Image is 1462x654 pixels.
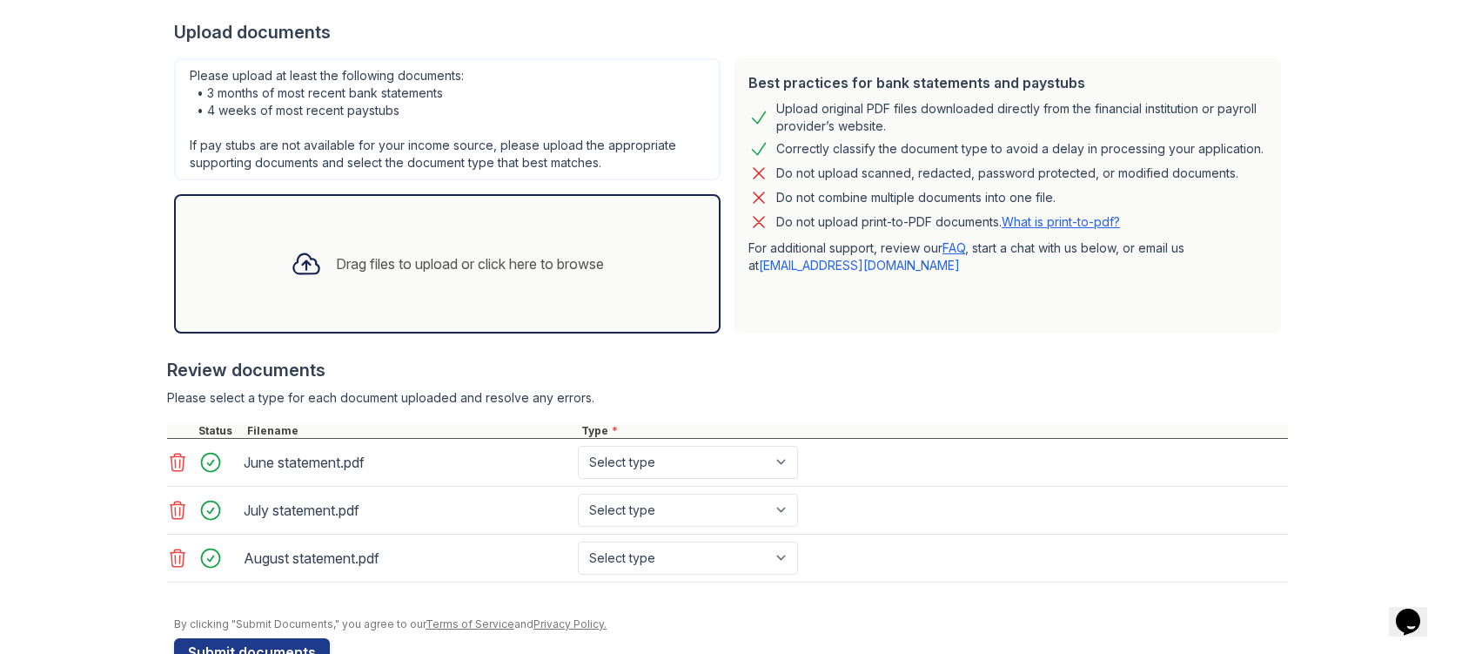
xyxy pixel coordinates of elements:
[426,617,514,630] a: Terms of Service
[776,213,1120,231] p: Do not upload print-to-PDF documents.
[167,389,1288,407] div: Please select a type for each document uploaded and resolve any errors.
[244,496,571,524] div: July statement.pdf
[244,424,578,438] div: Filename
[174,617,1288,631] div: By clicking "Submit Documents," you agree to our and
[776,138,1264,159] div: Correctly classify the document type to avoid a delay in processing your application.
[244,544,571,572] div: August statement.pdf
[533,617,607,630] a: Privacy Policy.
[244,448,571,476] div: June statement.pdf
[174,20,1288,44] div: Upload documents
[776,187,1056,208] div: Do not combine multiple documents into one file.
[195,424,244,438] div: Status
[759,258,960,273] a: [EMAIL_ADDRESS][DOMAIN_NAME]
[776,100,1267,135] div: Upload original PDF files downloaded directly from the financial institution or payroll provider’...
[942,240,965,255] a: FAQ
[174,58,721,180] div: Please upload at least the following documents: • 3 months of most recent bank statements • 4 wee...
[776,163,1238,184] div: Do not upload scanned, redacted, password protected, or modified documents.
[1389,584,1445,637] iframe: chat widget
[1002,214,1120,229] a: What is print-to-pdf?
[167,358,1288,382] div: Review documents
[748,72,1267,93] div: Best practices for bank statements and paystubs
[336,253,604,274] div: Drag files to upload or click here to browse
[748,239,1267,274] p: For additional support, review our , start a chat with us below, or email us at
[578,424,1288,438] div: Type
